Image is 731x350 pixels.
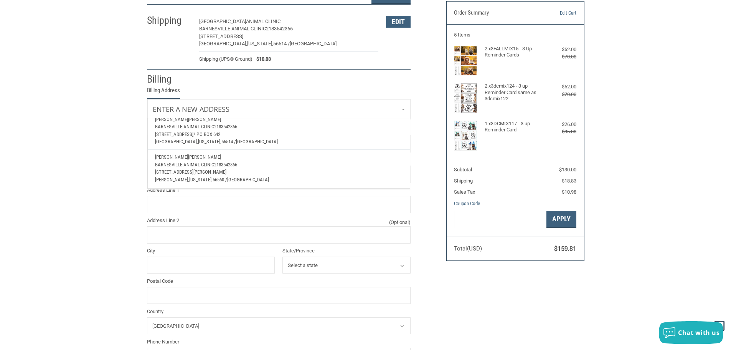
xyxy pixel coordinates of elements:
a: [PERSON_NAME][PERSON_NAME]Barnesville Animal Clinic2183542366[STREET_ADDRESS][PERSON_NAME][PERSON... [151,150,406,189]
input: Gift Certificate or Coupon Code [454,211,546,228]
h2: Billing [147,73,192,86]
label: Postal Code [147,277,411,285]
h3: 5 Items [454,32,576,38]
span: Shipping (UPS® Ground) [199,55,252,63]
div: $70.00 [546,91,576,98]
label: Phone Number [147,338,411,346]
span: $18.83 [562,178,576,184]
span: [PERSON_NAME] [188,154,221,160]
span: Chat with us [678,328,719,337]
span: $159.81 [554,245,576,252]
button: Edit [386,16,411,28]
h4: 2 x 3FALLMIX15 - 3 Up Reminder Cards [485,46,544,58]
label: City [147,247,275,255]
label: Address Line 1 [147,186,411,194]
div: $52.00 [546,46,576,53]
div: $52.00 [546,83,576,91]
span: 56514 / [221,139,236,144]
span: 56560 / [213,177,227,182]
h4: 2 x 3dcmix124 - 3 up Reminder Card same as 3dcmix122 [485,83,544,102]
span: Enter a new address [153,105,229,114]
button: Apply [546,211,576,228]
span: [PERSON_NAME] [155,116,188,122]
a: [PERSON_NAME][PERSON_NAME]Barnesville Animal Clinic2183542366[STREET_ADDRESS]/ P.O Box 642[GEOGRA... [151,112,406,149]
label: Address Line 2 [147,217,411,224]
label: Country [147,308,411,315]
span: Sales Tax [454,189,475,195]
span: 2183542366 [266,26,293,32]
span: 2183542366 [214,124,237,129]
a: Coupon Code [454,201,480,206]
label: First Name [147,126,275,133]
span: Subtotal [454,167,472,173]
span: 2183542366 [214,162,237,168]
div: $70.00 [546,53,576,61]
span: [STREET_ADDRESS][PERSON_NAME] [155,169,226,175]
h2: Shipping [147,14,192,27]
span: 56514 / [273,41,290,46]
span: [GEOGRAPHIC_DATA] [227,177,269,182]
h4: 1 x 3DCMIX117 - 3 up Reminder Card [485,121,544,133]
span: Barnesville Animal Clinic [199,26,266,32]
small: (Optional) [389,219,411,226]
span: $130.00 [559,167,576,173]
label: Company Name [147,156,411,164]
span: [GEOGRAPHIC_DATA], [155,139,198,144]
span: [PERSON_NAME] [155,154,188,160]
span: [GEOGRAPHIC_DATA], [199,41,247,46]
span: [US_STATE], [247,41,273,46]
span: [STREET_ADDRESS] [155,131,193,137]
span: / P.O Box 642 [193,131,220,137]
h3: Order Summary [454,9,537,17]
button: Chat with us [659,321,723,344]
span: Total (USD) [454,245,482,252]
div: $26.00 [546,121,576,128]
legend: Billing Address [147,86,180,99]
span: Barnesville Animal Clinic [155,162,214,168]
a: Enter or select a different address [147,99,410,119]
span: Animal Clinic [246,18,281,24]
span: Shipping [454,178,473,184]
a: Edit Cart [537,9,576,17]
span: [PERSON_NAME], [155,177,189,182]
span: [US_STATE], [189,177,213,182]
span: Barnesville Animal Clinic [155,124,214,129]
span: [GEOGRAPHIC_DATA] [199,18,246,24]
span: [PERSON_NAME] [188,116,221,122]
div: $35.00 [546,128,576,136]
span: [US_STATE], [198,139,221,144]
span: [GEOGRAPHIC_DATA] [236,139,278,144]
label: State/Province [282,247,411,255]
span: $10.98 [562,189,576,195]
span: $18.83 [252,55,271,63]
span: [STREET_ADDRESS] [199,33,243,39]
span: [GEOGRAPHIC_DATA] [290,41,337,46]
